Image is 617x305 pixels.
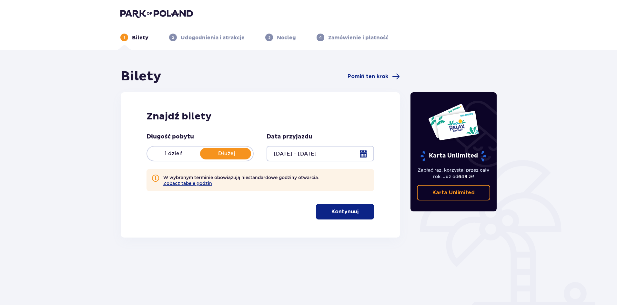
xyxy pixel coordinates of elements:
p: 1 [124,35,125,40]
img: Park of Poland logo [120,9,193,18]
p: 4 [319,35,322,40]
p: W wybranym terminie obowiązują niestandardowe godziny otwarcia. [163,174,319,186]
p: Data przyjazdu [267,133,312,141]
p: Zapłać raz, korzystaj przez cały rok. Już od ! [417,167,491,180]
button: Zobacz tabelę godzin [163,181,212,186]
p: Karta Unlimited [432,189,475,196]
p: Kontynuuj [331,208,359,215]
p: Karta Unlimited [420,150,487,162]
p: Zamówienie i płatność [328,34,389,41]
span: 649 zł [458,174,473,179]
p: Nocleg [277,34,296,41]
p: 3 [268,35,270,40]
p: Bilety [132,34,148,41]
span: Pomiń ten krok [348,73,388,80]
a: Pomiń ten krok [348,73,400,80]
h1: Bilety [121,68,161,85]
button: Kontynuuj [316,204,374,219]
a: Karta Unlimited [417,185,491,200]
h2: Znajdź bilety [147,110,374,123]
p: Udogodnienia i atrakcje [181,34,245,41]
p: Dłużej [200,150,253,157]
p: Długość pobytu [147,133,194,141]
p: 1 dzień [147,150,200,157]
p: 2 [172,35,174,40]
